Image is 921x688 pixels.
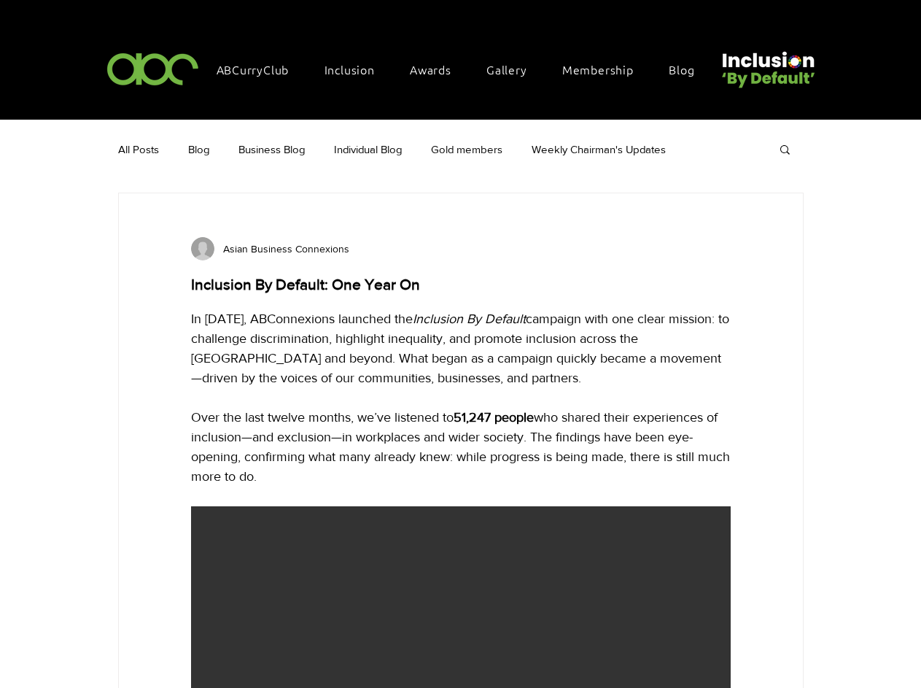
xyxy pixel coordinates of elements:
[191,274,731,295] h1: Inclusion By Default: One Year On
[717,39,817,90] img: Untitled design (22).png
[454,410,534,425] span: 51,247 people
[118,142,159,157] a: All Posts
[334,142,402,157] a: Individual Blog
[238,142,305,157] a: Business Blog
[661,54,716,85] a: Blog
[555,54,656,85] a: Membership
[403,54,473,85] div: Awards
[191,312,413,326] span: In [DATE], ABConnexions launched the
[479,54,549,85] a: Gallery
[209,54,311,85] a: ABCurryClub
[413,312,526,326] span: Inclusion By Default
[562,61,634,77] span: Membership
[431,142,502,157] a: Gold members
[410,61,451,77] span: Awards
[217,61,289,77] span: ABCurryClub
[669,61,694,77] span: Blog
[486,61,527,77] span: Gallery
[191,410,454,425] span: Over the last twelve months, we’ve listened to
[325,61,375,77] span: Inclusion
[116,120,763,178] nav: Blog
[778,143,792,155] div: Search
[103,47,203,90] img: ABC-Logo-Blank-Background-01-01-2.png
[209,54,717,85] nav: Site
[532,142,666,157] a: Weekly Chairman's Updates
[317,54,397,85] div: Inclusion
[188,142,209,157] a: Blog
